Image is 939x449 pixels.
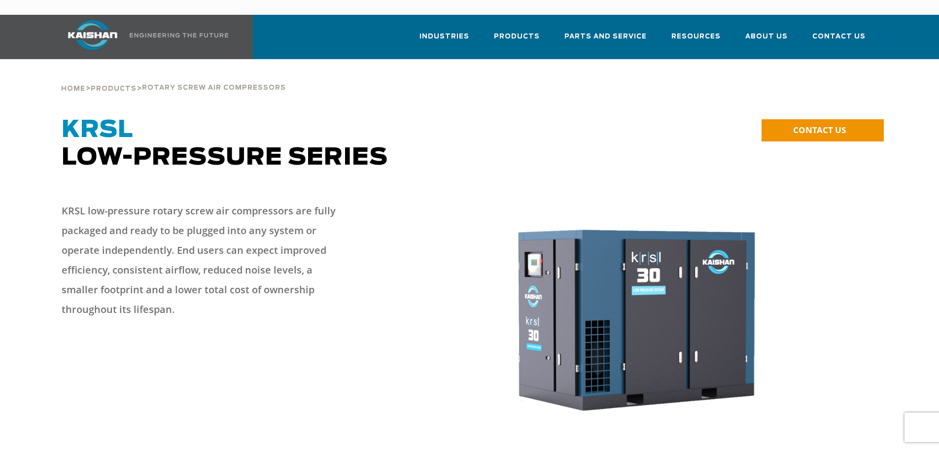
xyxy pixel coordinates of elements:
[419,31,469,42] span: Industries
[745,31,788,42] span: About Us
[61,84,85,93] a: Home
[564,24,647,57] a: Parts and Service
[494,31,540,42] span: Products
[671,24,721,57] a: Resources
[56,20,130,50] img: kaishan logo
[494,24,540,57] a: Products
[62,118,388,170] span: Low-Pressure Series
[130,33,228,37] img: Engineering the future
[762,119,884,141] a: CONTACT US
[142,85,286,91] span: Rotary Screw Air Compressors
[91,84,137,93] a: Products
[812,31,866,42] span: Contact Us
[91,86,137,92] span: Products
[564,31,647,42] span: Parts and Service
[793,124,846,136] span: CONTACT US
[417,191,854,437] img: krsl30
[62,201,348,319] p: KRSL low-pressure rotary screw air compressors are fully packaged and ready to be plugged into an...
[61,59,286,97] div: > >
[812,24,866,57] a: Contact Us
[56,15,230,59] a: Kaishan USA
[671,31,721,42] span: Resources
[419,24,469,57] a: Industries
[62,118,133,142] span: KRSL
[745,24,788,57] a: About Us
[61,86,85,92] span: Home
